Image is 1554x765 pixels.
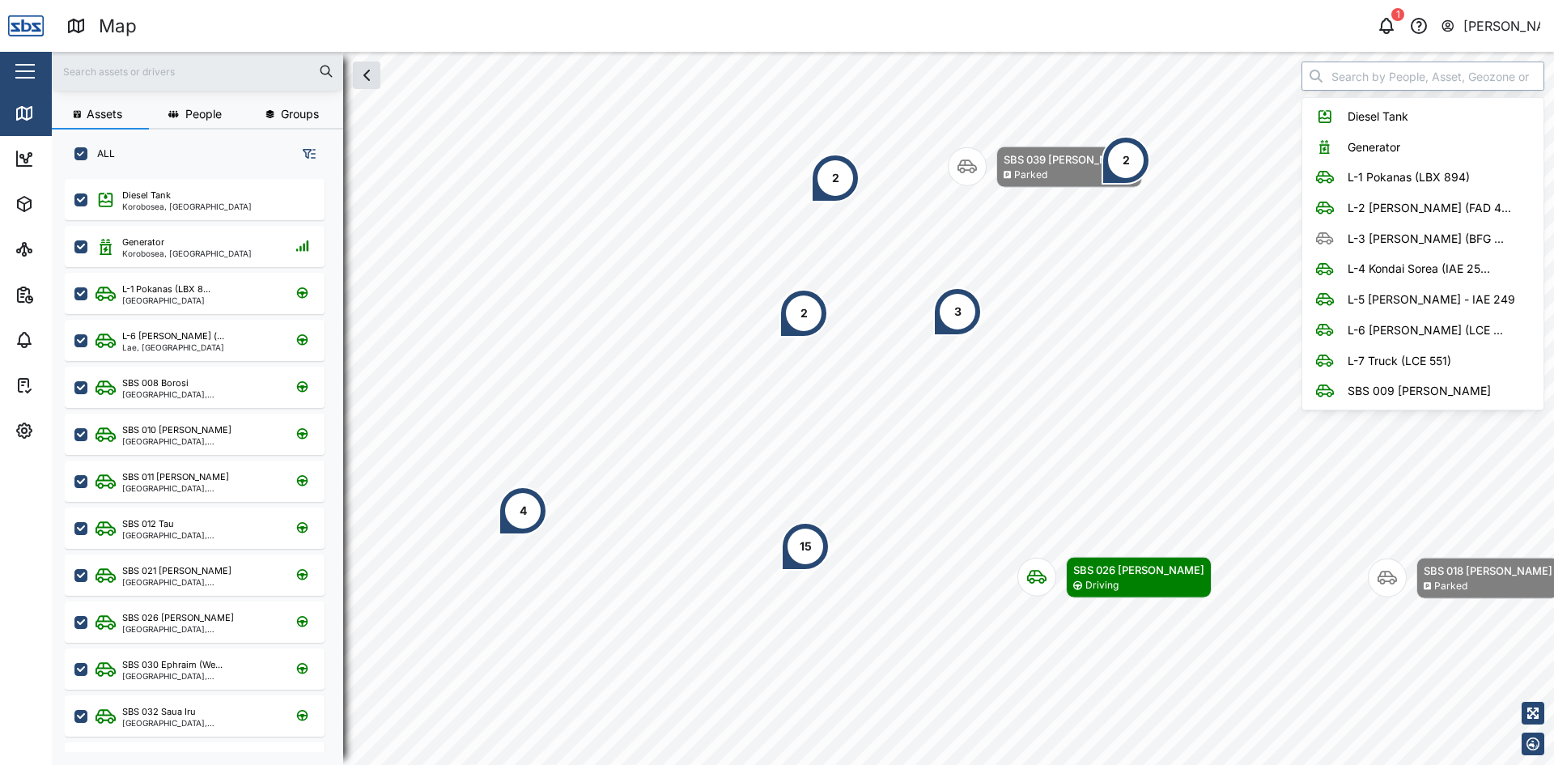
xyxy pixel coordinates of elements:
span: Groups [281,108,319,120]
div: L-4 Kondai Sorea (IAE 25... [1348,260,1490,278]
div: [GEOGRAPHIC_DATA], [GEOGRAPHIC_DATA] [122,531,277,539]
div: [GEOGRAPHIC_DATA], [GEOGRAPHIC_DATA] [122,578,277,586]
div: SBS 026 [PERSON_NAME] [122,611,234,625]
div: Alarms [42,331,92,349]
div: Dashboard [42,150,115,168]
div: Generator [122,236,164,249]
div: 4 [520,502,527,520]
label: ALL [87,147,115,160]
div: Assets [42,195,92,213]
div: Tasks [42,376,87,394]
div: Settings [42,422,100,440]
div: Map [99,12,137,40]
div: Driving [1085,578,1119,593]
div: L-6 [PERSON_NAME] (... [122,329,224,343]
div: 2 [832,169,839,187]
div: Sites [42,240,81,258]
div: Map marker [499,487,547,535]
div: SBS 009 [PERSON_NAME] [1348,382,1491,400]
div: 2 [800,304,808,322]
div: [GEOGRAPHIC_DATA] [122,296,210,304]
div: Korobosea, [GEOGRAPHIC_DATA] [122,249,252,257]
div: [GEOGRAPHIC_DATA], [GEOGRAPHIC_DATA] [122,484,277,492]
div: SBS 039 [PERSON_NAME] [1004,151,1135,168]
div: [GEOGRAPHIC_DATA], [GEOGRAPHIC_DATA] [122,672,277,680]
div: [GEOGRAPHIC_DATA], [GEOGRAPHIC_DATA] [122,625,277,633]
div: 3 [954,303,962,321]
div: Map marker [1017,557,1212,598]
div: L-5 [PERSON_NAME] - IAE 249 [1348,291,1515,308]
div: Diesel Tank [122,189,171,202]
div: Map marker [779,289,828,338]
div: Map marker [1102,136,1150,185]
div: Lae, [GEOGRAPHIC_DATA] [122,343,224,351]
div: SBS 021 [PERSON_NAME] [122,564,231,578]
div: grid [65,173,342,752]
div: Map [42,104,79,122]
button: [PERSON_NAME] [1440,15,1541,37]
div: Reports [42,286,97,304]
div: L-1 Pokanas (LBX 8... [122,283,210,296]
div: Map marker [933,287,982,336]
div: 1 [1391,8,1404,21]
div: Map marker [811,154,860,202]
div: [PERSON_NAME] [1463,16,1541,36]
div: Map marker [781,522,830,571]
div: Diesel Tank [1348,108,1408,125]
div: Generator [1348,138,1400,156]
div: SBS 026 [PERSON_NAME] [1073,562,1204,578]
div: Korobosea, [GEOGRAPHIC_DATA] [122,202,252,210]
input: Search assets or drivers [62,59,333,83]
div: [GEOGRAPHIC_DATA], [GEOGRAPHIC_DATA] [122,390,277,398]
div: Map marker [948,147,1142,188]
div: 15 [800,538,812,555]
div: SBS 030 Ephraim (We... [122,658,223,672]
div: L-1 Pokanas (LBX 894) [1348,168,1470,186]
div: SBS 010 [PERSON_NAME] [122,423,231,437]
div: L-3 [PERSON_NAME] (BFG ... [1348,230,1504,248]
div: Parked [1434,579,1467,594]
div: [GEOGRAPHIC_DATA], [GEOGRAPHIC_DATA] [122,437,277,445]
div: L-2 [PERSON_NAME] (FAD 4... [1348,199,1511,217]
input: Search by People, Asset, Geozone or Place [1301,62,1544,91]
div: 2 [1123,151,1130,169]
span: People [185,108,222,120]
div: [GEOGRAPHIC_DATA], [GEOGRAPHIC_DATA] [122,719,277,727]
div: L-7 Truck (LCE 551) [1348,352,1451,370]
div: SBS 012 Tau [122,517,174,531]
span: Assets [87,108,122,120]
div: SBS 011 [PERSON_NAME] [122,470,229,484]
div: SBS 018 [PERSON_NAME] [1424,563,1552,579]
div: SBS 032 Saua Iru [122,705,196,719]
div: SBS 008 Borosi [122,376,189,390]
img: Main Logo [8,8,44,44]
canvas: Map [52,52,1554,765]
div: L-6 [PERSON_NAME] (LCE ... [1348,321,1503,339]
div: Parked [1014,168,1047,183]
